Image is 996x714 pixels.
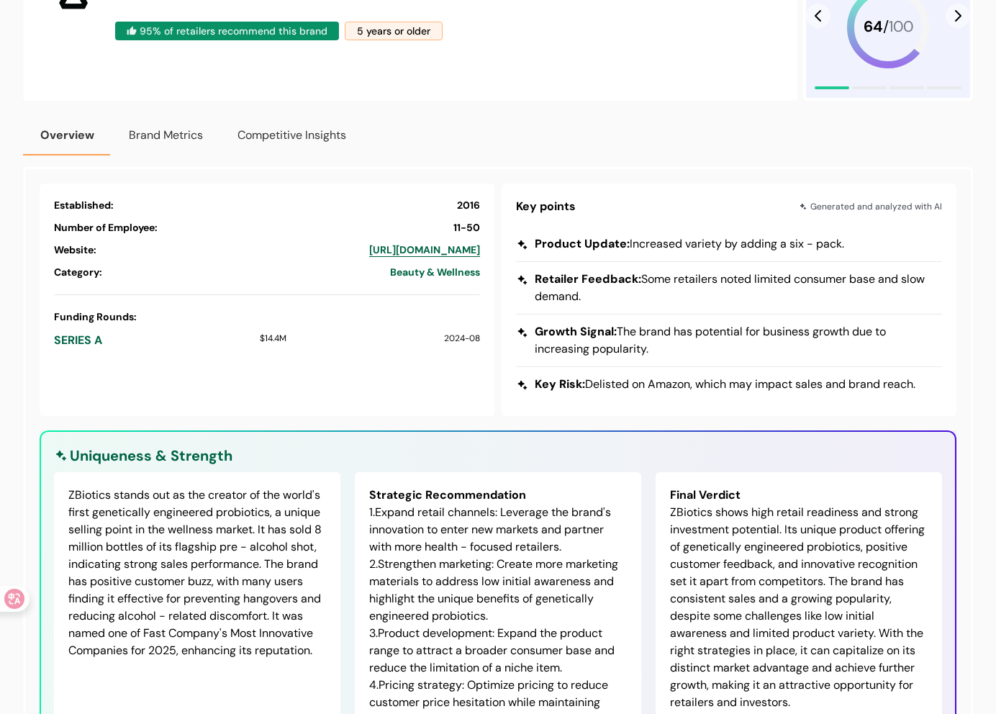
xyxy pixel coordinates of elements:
div: 2024-08 [444,332,480,349]
span: Increased variety by adding a six - pack. [630,236,844,251]
span: The brand has potential for business growth due to increasing popularity. [535,324,886,356]
span: Retailer Feedback : [535,271,641,286]
span: Key Risk : [535,376,585,392]
span: 64 [864,16,883,39]
span: Product Update : [535,236,630,251]
div: 3 . Product development: Expand the product range to attract a broader consumer base and reduce t... [369,625,627,677]
div: 5 years or older [357,24,430,39]
button: Brand Metrics [112,115,220,155]
span: Delisted on Amazon, which may impact sales and brand reach. [585,376,915,392]
div: Number of Employee: [54,220,158,235]
div: Final Verdict [670,487,928,504]
div: Strategic Recommendation [369,487,627,504]
span: Some retailers noted limited consumer base and slow demand. [535,271,925,304]
a: [URL][DOMAIN_NAME] [369,243,480,258]
div: 2016 [457,198,480,213]
span: / [883,16,889,39]
div: ZBiotics shows high retail readiness and strong investment potential. Its unique product offering... [670,504,928,711]
span: Growth Signal : [535,324,617,339]
div: Category: [54,265,102,280]
div: $ 14.4M [260,332,286,349]
div: Key points [516,198,576,215]
div: Funding Rounds: [54,309,480,325]
div: ZBiotics stands out as the creator of the world's first genetically engineered probiotics, a uniq... [68,487,326,659]
button: Previous Slide [806,4,830,28]
span: Beauty & Wellness [390,266,480,279]
div: Established: [54,198,114,213]
span: Generated and analyzed with AI [810,200,942,213]
div: 2 . Strengthen marketing: Create more marketing materials to address low initial awareness and hi... [369,556,627,625]
button: Overview [23,115,112,155]
span: 11-50 [453,220,480,235]
button: Next Slide [946,4,970,28]
div: Uniqueness & Strength [70,445,232,466]
span: 100 [889,16,913,39]
div: 1 . Expand retail channels: Leverage the brand's innovation to enter new markets and partner with... [369,504,627,556]
span: 95 % of retailers recommend this brand [140,24,327,39]
button: Competitive Insights [220,115,363,155]
div: Website: [54,243,96,258]
a: SERIES A [54,332,102,349]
